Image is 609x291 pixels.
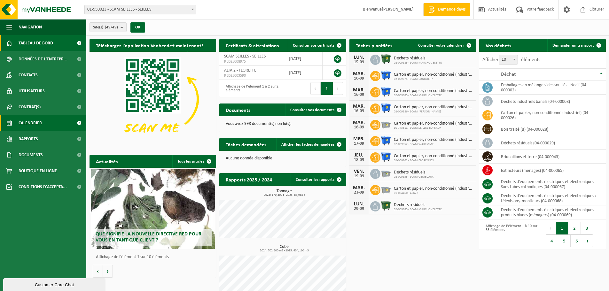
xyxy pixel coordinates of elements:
[349,39,399,51] h2: Tâches planifiées
[19,163,57,179] span: Boutique en ligne
[226,156,340,161] p: Aucune donnée disponible.
[353,169,365,174] div: VEN.
[380,119,391,130] img: WB-2500-GAL-GY-01
[353,207,365,211] div: 29-09
[353,190,365,195] div: 23-09
[223,189,346,197] h3: Tonnage
[353,55,365,60] div: LUN.
[394,61,442,65] span: 02-009885 - SCAM MARCHOVELETTE
[353,76,365,81] div: 16-09
[19,99,41,115] span: Contrat(s)
[496,205,606,219] td: déchets d'équipements électriques et électroniques - produits blancs (ménagers) (04-000069)
[380,184,391,195] img: WB-2500-GAL-GY-01
[281,142,334,147] span: Afficher les tâches demandées
[353,142,365,146] div: 17-09
[19,51,67,67] span: Données de l'entrepr...
[394,175,433,179] span: 02-009855 - SCAM GEMBLOUX
[93,23,118,32] span: Site(s)
[499,55,518,65] span: 10
[380,200,391,211] img: WB-1100-HPE-GN-01
[276,138,346,151] a: Afficher les tâches demandées
[321,82,333,95] button: 1
[496,95,606,108] td: déchets industriels banals (04-000008)
[394,94,473,97] span: 02-009885 - SCAM MARCHOVELETTE
[394,121,473,126] span: Carton et papier, non-conditionné (industriel)
[19,147,43,163] span: Documents
[353,158,365,162] div: 18-09
[333,82,343,95] button: Next
[382,7,414,12] strong: [PERSON_NAME]
[496,177,606,191] td: déchets d'équipements électriques et électroniques - Sans tubes cathodiques (04-000067)
[423,3,470,16] a: Demande devis
[90,39,209,51] h2: Téléchargez l'application Vanheede+ maintenant!
[394,191,473,195] span: 01-084460 - ALIA 2
[353,71,365,76] div: MAR.
[353,185,365,190] div: MAR.
[496,136,606,150] td: déchets résiduels (04-000029)
[291,173,346,186] a: Consulter les rapports
[394,137,473,142] span: Carton et papier, non-conditionné (industriel)
[223,81,279,96] div: Affichage de l'élément 1 à 2 sur 2 éléments
[394,105,473,110] span: Carton et papier, non-conditionné (industriel)
[380,86,391,97] img: WB-1100-HPE-BE-01
[556,222,568,234] button: 1
[394,126,473,130] span: 10-743311 - SCAM SEILLES BUREAUX
[418,43,464,48] span: Consulter votre calendrier
[394,110,473,114] span: 02-009886 - SCAM [PERSON_NAME]
[501,72,516,77] span: Déchet
[288,39,346,52] a: Consulter vos certificats
[479,39,518,51] h2: Vos déchets
[284,52,323,66] td: [DATE]
[219,173,278,186] h2: Rapports 2025 / 2024
[96,255,213,259] p: Affichage de l'élément 1 sur 10 éléments
[223,245,346,252] h3: Cube
[568,222,581,234] button: 2
[380,168,391,179] img: WB-2500-GAL-GY-01
[90,52,216,147] img: Download de VHEPlus App
[496,150,606,164] td: briquaillons et terre (04-000043)
[310,82,321,95] button: Previous
[223,249,346,252] span: 2024: 702,600 m3 - 2025: 434,160 m3
[380,103,391,113] img: WB-1100-HPE-BE-01
[19,19,42,35] span: Navigation
[380,135,391,146] img: WB-1100-HPE-BE-01
[19,115,42,131] span: Calendrier
[394,77,473,81] span: 02-009871 - SCAM LONGLIER *
[394,154,473,159] span: Carton et papier, non-conditionné (industriel)
[546,234,558,247] button: 4
[353,153,365,158] div: JEU.
[547,39,605,52] a: Demander un transport
[223,194,346,197] span: 2024: 170,402 t - 2025: 84,968 t
[90,155,124,167] h2: Actualités
[224,54,266,59] span: SCAM SEILLES - SEILLES
[436,6,467,13] span: Demande devis
[482,57,540,62] label: Afficher éléments
[93,265,103,278] button: Vorige
[353,104,365,109] div: MAR.
[394,208,442,211] span: 02-009885 - SCAM MARCHOVELETTE
[293,43,334,48] span: Consulter vos certificats
[581,222,593,234] button: 3
[224,68,256,73] span: ALIA 2 - FLOREFFE
[394,170,433,175] span: Déchets résiduels
[130,22,145,33] button: OK
[496,164,606,177] td: extincteurs (ménages) (04-000065)
[546,222,556,234] button: Previous
[394,159,473,163] span: 02-009862 - SCAM FLORENNES
[353,93,365,97] div: 16-09
[380,54,391,65] img: WB-1100-HPE-GN-01
[558,234,571,247] button: 5
[353,60,365,65] div: 15-09
[290,108,334,112] span: Consulter vos documents
[3,277,107,291] iframe: chat widget
[96,232,201,243] span: Que signifie la nouvelle directive RED pour vous en tant que client ?
[496,191,606,205] td: déchets d'équipements électriques et électroniques : télévisions, moniteurs (04-000068)
[84,5,196,14] span: 01-550023 - SCAM SEILLES - SEILLES
[224,73,279,78] span: RED25003590
[353,202,365,207] div: LUN.
[353,174,365,179] div: 19-09
[353,136,365,142] div: MER.
[496,80,606,95] td: emballages en mélange vides souillés - Nocif (04-000002)
[499,55,518,64] span: 10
